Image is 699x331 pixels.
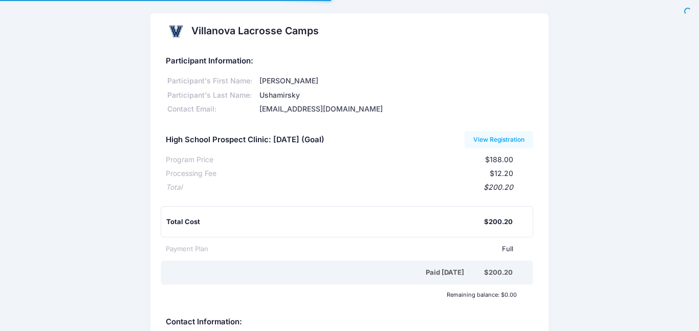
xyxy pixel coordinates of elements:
[166,182,182,193] div: Total
[166,104,258,115] div: Contact Email:
[166,244,208,254] div: Payment Plan
[465,131,534,148] a: View Registration
[161,292,522,298] div: Remaining balance: $0.00
[166,76,258,86] div: Participant's First Name:
[166,57,534,66] h5: Participant Information:
[166,136,324,145] h5: High School Prospect Clinic: [DATE] (Goal)
[257,104,533,115] div: [EMAIL_ADDRESS][DOMAIN_NAME]
[208,244,514,254] div: Full
[485,155,513,164] span: $188.00
[166,318,534,327] h5: Contact Information:
[166,155,213,165] div: Program Price
[216,168,514,179] div: $12.20
[257,90,533,101] div: Ushamirsky
[168,268,485,278] div: Paid [DATE]
[484,268,513,278] div: $200.20
[484,217,513,227] div: $200.20
[182,182,514,193] div: $200.20
[166,90,258,101] div: Participant's Last Name:
[257,76,533,86] div: [PERSON_NAME]
[166,168,216,179] div: Processing Fee
[166,217,485,227] div: Total Cost
[191,25,319,37] h2: Villanova Lacrosse Camps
